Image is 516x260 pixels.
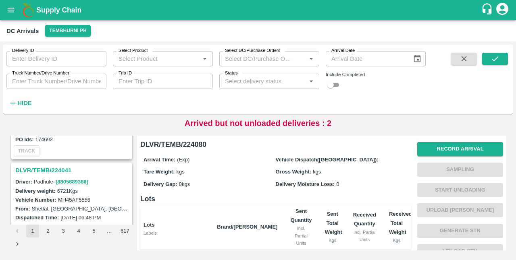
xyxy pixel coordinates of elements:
input: Enter Delivery ID [6,51,106,66]
button: Go to page 617 [118,225,132,237]
div: Labels [144,229,210,237]
nav: pagination navigation [10,225,134,250]
label: Truck Number/Drive Number [12,70,69,76]
label: Arrival Time: [15,224,47,230]
b: Sent Total Weight [325,211,342,235]
button: Select DC [45,25,90,37]
input: Enter Trip ID [113,74,213,89]
p: Arrived but not unloaded deliveries : 2 [185,117,332,129]
input: Select DC/Purchase Orders [222,54,293,64]
button: Open [306,54,316,64]
b: Received Quantity [353,212,376,227]
label: Gross Weight: [276,169,312,175]
a: (8805689386) [56,179,88,185]
label: Delivery weight: [15,188,56,194]
span: kgs [313,169,321,175]
div: incl. Partial Units [353,229,376,243]
label: [DATE] 06:48 PM [60,215,101,221]
div: Kgs [325,237,340,244]
span: 0 kgs [179,181,190,187]
button: Go to page 2 [42,225,54,237]
h3: DLVR/TEMB/224041 [15,165,131,175]
label: Delivery Gap: [144,181,177,187]
span: 0 [336,181,339,187]
label: Driver: [15,179,32,185]
strong: Hide [17,100,31,106]
span: kgs [177,169,185,175]
input: Select delivery status [222,76,304,87]
span: Padhule - [34,179,89,185]
a: Supply Chain [36,4,481,16]
button: open drawer [2,1,20,19]
input: Select Product [115,54,197,64]
div: Include Completed [326,71,426,78]
button: page 1 [26,225,39,237]
img: logo [20,2,36,18]
button: Go to next page [11,237,24,250]
label: Arrival Date [331,47,355,54]
b: Received Total Weight [389,211,412,235]
label: Status [225,70,238,76]
button: Record Arrival [417,142,503,156]
button: Open [200,54,210,64]
button: Choose date [410,51,425,66]
div: account of current user [495,2,510,19]
label: Select Product [119,47,148,54]
input: Arrival Date [326,51,406,66]
button: Go to page 5 [87,225,100,237]
button: Hide [6,96,34,110]
h6: Lots [140,193,411,204]
label: From: [15,206,30,212]
h6: DLVR/TEMB/224080 [140,139,411,150]
div: customer-support [481,3,495,17]
button: Go to page 4 [72,225,85,237]
b: Brand/[PERSON_NAME] [217,224,277,230]
button: Open [306,76,316,87]
input: Enter Truck Number/Drive Number [6,74,106,89]
label: 174692 [35,136,53,142]
label: Tare Weight: [144,169,175,175]
label: Trip ID [119,70,132,76]
span: (Exp) [177,157,189,163]
label: Dispatched Time: [15,215,59,221]
div: … [103,227,116,235]
b: Sent Quantity [291,208,312,223]
label: PO Ids: [15,136,34,142]
label: Select DC/Purchase Orders [225,47,280,54]
label: [DATE] 07:20 PM [49,224,89,230]
div: Kgs [389,237,404,244]
label: Vehicle Dispatch([GEOGRAPHIC_DATA]): [276,157,379,163]
div: incl. Partial Units [290,225,312,247]
label: Arrival Time: [144,157,175,163]
label: Shetfal, [GEOGRAPHIC_DATA], [GEOGRAPHIC_DATA], [GEOGRAPHIC_DATA], [GEOGRAPHIC_DATA] [32,205,278,212]
div: DC Arrivals [6,26,39,36]
button: Go to page 3 [57,225,70,237]
label: Vehicle Number: [15,197,56,203]
label: Delivery ID [12,47,34,54]
label: 6721 Kgs [57,188,78,194]
b: Lots [144,222,154,228]
label: MH45AF5556 [58,197,90,203]
label: Delivery Moisture Loss: [276,181,335,187]
b: Supply Chain [36,6,81,14]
